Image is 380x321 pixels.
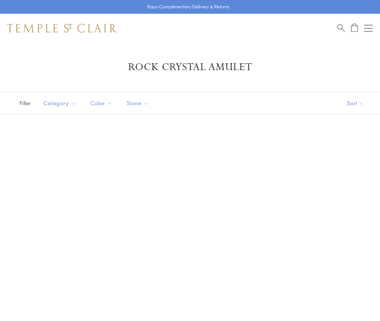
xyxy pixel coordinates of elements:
[123,99,154,108] span: Stone
[331,92,380,114] button: Show sort by
[337,23,345,33] a: Search
[85,95,118,111] button: Color
[38,95,81,111] button: Category
[18,61,362,74] h1: Rock Crystal Amulet
[40,99,81,108] span: Category
[364,24,373,33] button: Open navigation
[87,99,118,108] span: Color
[351,23,358,33] a: Open Shopping Bag
[147,3,229,10] p: Enjoy Complimentary Delivery & Returns
[7,24,117,33] img: Temple St. Clair
[121,95,154,111] button: Stone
